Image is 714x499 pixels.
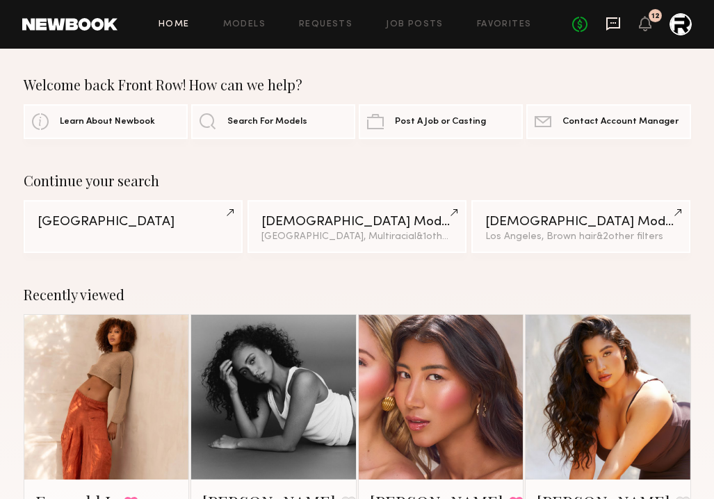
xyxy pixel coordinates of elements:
span: Contact Account Manager [562,117,679,126]
a: [DEMOGRAPHIC_DATA] ModelsLos Angeles, Brown hair&2other filters [471,200,691,253]
a: Learn About Newbook [24,104,188,139]
div: [DEMOGRAPHIC_DATA] Models [261,215,453,229]
div: 12 [651,13,660,20]
div: Continue your search [24,172,691,189]
a: Home [159,20,190,29]
div: Welcome back Front Row! How can we help? [24,76,691,93]
a: Search For Models [191,104,355,139]
a: [GEOGRAPHIC_DATA] [24,200,243,253]
div: Recently viewed [24,286,691,303]
a: [DEMOGRAPHIC_DATA] Models[GEOGRAPHIC_DATA], Multiracial&1other filter [248,200,467,253]
a: Job Posts [386,20,444,29]
span: & 1 other filter [416,232,476,241]
a: Post A Job or Casting [359,104,523,139]
span: & 2 other filter s [597,232,663,241]
span: Search For Models [227,117,307,126]
a: Contact Account Manager [526,104,690,139]
div: [DEMOGRAPHIC_DATA] Models [485,215,677,229]
div: Los Angeles, Brown hair [485,232,677,242]
span: Post A Job or Casting [395,117,486,126]
span: Learn About Newbook [60,117,155,126]
a: Requests [299,20,352,29]
div: [GEOGRAPHIC_DATA] [38,215,229,229]
div: [GEOGRAPHIC_DATA], Multiracial [261,232,453,242]
a: Favorites [477,20,532,29]
a: Models [223,20,266,29]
